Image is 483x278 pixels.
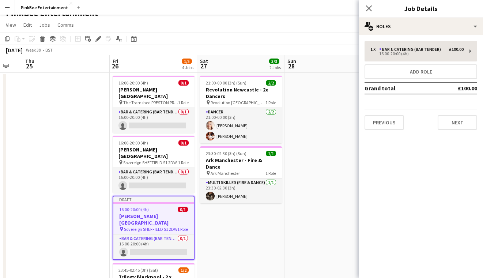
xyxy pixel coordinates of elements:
[449,47,464,52] div: £100.00
[57,22,74,28] span: Comms
[177,226,188,232] span: 1 Role
[113,136,195,193] app-job-card: 16:00-20:00 (4h)0/1[PERSON_NAME][GEOGRAPHIC_DATA] Sovereign SHEFFIELD S1 2DW1 RoleBar & Catering ...
[113,196,195,260] app-job-card: Draft16:00-20:00 (4h)0/1[PERSON_NAME][GEOGRAPHIC_DATA] Sovereign SHEFFIELD S1 2DW1 RoleBar & Cate...
[287,58,296,64] span: Sun
[178,160,189,165] span: 1 Role
[113,168,195,193] app-card-role: Bar & Catering (Bar Tender)0/116:00-20:00 (4h)
[286,62,296,70] span: 28
[124,226,177,232] span: Sovereign SHEFFIELD S1 2DW
[359,18,483,35] div: Roles
[266,151,276,156] span: 1/1
[365,64,477,79] button: Add role
[178,80,189,86] span: 0/1
[118,140,148,146] span: 16:00-20:00 (4h)
[178,100,189,105] span: 1 Role
[119,207,149,212] span: 16:00-20:00 (4h)
[206,80,246,86] span: 21:00-00:00 (3h) (Sun)
[178,140,189,146] span: 0/1
[206,151,246,156] span: 23:30-02:30 (3h) (Sun)
[200,86,282,99] h3: Revolution Newcastle - 2x Dancers
[178,207,188,212] span: 0/1
[211,170,240,176] span: Ark Manchester
[370,47,379,52] div: 1 x
[39,22,50,28] span: Jobs
[269,59,279,64] span: 3/3
[211,100,265,105] span: Revolution [GEOGRAPHIC_DATA]
[113,108,195,133] app-card-role: Bar & Catering (Bar Tender)0/116:00-20:00 (4h)
[199,62,208,70] span: 27
[24,47,42,53] span: Week 39
[182,59,192,64] span: 1/5
[3,20,19,30] a: View
[265,170,276,176] span: 1 Role
[200,108,282,143] app-card-role: Dancer2/221:00-00:00 (3h)[PERSON_NAME][PERSON_NAME]
[200,157,282,170] h3: Ark Manchester - Fire & Dance
[113,213,194,226] h3: [PERSON_NAME][GEOGRAPHIC_DATA]
[112,62,118,70] span: 26
[36,20,53,30] a: Jobs
[200,179,282,203] app-card-role: Multi Skilled (Fire & Dance)1/123:30-02:30 (3h)[PERSON_NAME]
[15,0,74,15] button: PinkBee Entertainment
[23,22,32,28] span: Edit
[269,65,281,70] div: 2 Jobs
[25,58,34,64] span: Thu
[54,20,77,30] a: Comms
[379,47,444,52] div: Bar & Catering (Bar Tender)
[370,52,464,56] div: 16:00-20:00 (4h)
[266,80,276,86] span: 2/2
[24,62,34,70] span: 25
[6,22,16,28] span: View
[113,86,195,99] h3: [PERSON_NAME][GEOGRAPHIC_DATA]
[45,47,53,53] div: BST
[178,267,189,273] span: 1/2
[113,58,118,64] span: Fri
[438,115,477,130] button: Next
[20,20,35,30] a: Edit
[200,76,282,143] app-job-card: 21:00-00:00 (3h) (Sun)2/2Revolution Newcastle - 2x Dancers Revolution [GEOGRAPHIC_DATA]1 RoleDanc...
[365,82,434,94] td: Grand total
[200,146,282,203] app-job-card: 23:30-02:30 (3h) (Sun)1/1Ark Manchester - Fire & Dance Ark Manchester1 RoleMulti Skilled (Fire & ...
[118,267,158,273] span: 23:45-02:45 (3h) (Sat)
[113,196,194,202] div: Draft
[434,82,477,94] td: £100.00
[200,58,208,64] span: Sat
[118,80,148,86] span: 16:00-20:00 (4h)
[123,100,178,105] span: The Tramshed PRESTON PR1 2UQ
[6,46,23,54] div: [DATE]
[113,76,195,133] app-job-card: 16:00-20:00 (4h)0/1[PERSON_NAME][GEOGRAPHIC_DATA] The Tramshed PRESTON PR1 2UQ1 RoleBar & Caterin...
[265,100,276,105] span: 1 Role
[365,115,404,130] button: Previous
[113,146,195,159] h3: [PERSON_NAME][GEOGRAPHIC_DATA]
[113,234,194,259] app-card-role: Bar & Catering (Bar Tender)0/116:00-20:00 (4h)
[123,160,177,165] span: Sovereign SHEFFIELD S1 2DW
[182,65,193,70] div: 4 Jobs
[359,4,483,13] h3: Job Details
